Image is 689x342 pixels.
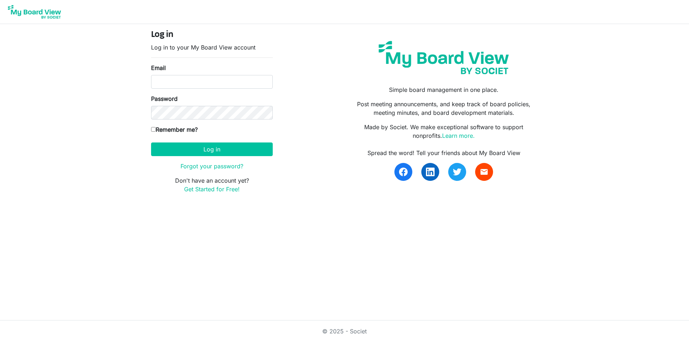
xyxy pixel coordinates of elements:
label: Remember me? [151,125,198,134]
p: Simple board management in one place. [350,85,538,94]
p: Made by Societ. We make exceptional software to support nonprofits. [350,123,538,140]
p: Post meeting announcements, and keep track of board policies, meeting minutes, and board developm... [350,100,538,117]
p: Log in to your My Board View account [151,43,273,52]
input: Remember me? [151,127,156,132]
img: My Board View Logo [6,3,63,21]
h4: Log in [151,30,273,40]
div: Spread the word! Tell your friends about My Board View [350,149,538,157]
img: facebook.svg [399,168,408,176]
a: Learn more. [442,132,475,139]
a: Forgot your password? [181,163,243,170]
a: © 2025 - Societ [322,328,367,335]
a: Get Started for Free! [184,186,240,193]
button: Log in [151,142,273,156]
img: twitter.svg [453,168,461,176]
img: my-board-view-societ.svg [373,36,514,80]
label: Password [151,94,178,103]
a: email [475,163,493,181]
p: Don't have an account yet? [151,176,273,193]
span: email [480,168,488,176]
img: linkedin.svg [426,168,435,176]
label: Email [151,64,166,72]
